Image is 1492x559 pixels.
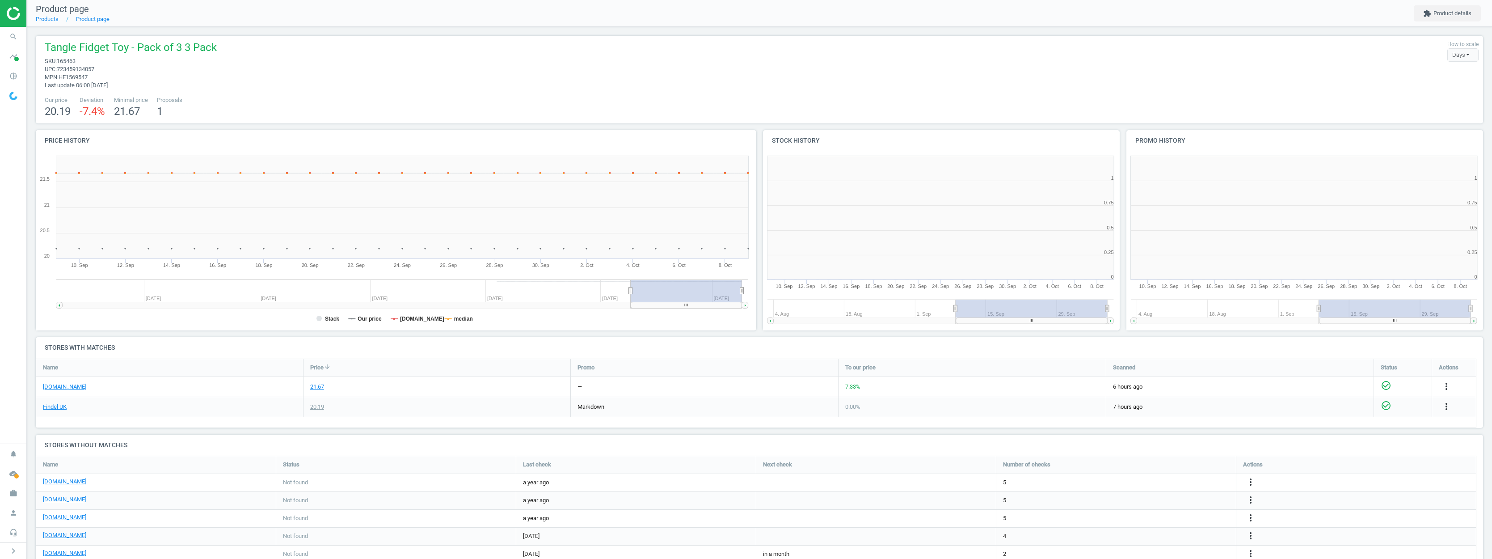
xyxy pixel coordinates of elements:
span: 5 [1003,497,1006,505]
i: more_vert [1245,477,1256,488]
h4: Stock history [763,130,1120,151]
tspan: 12. Sep [117,263,134,268]
i: more_vert [1245,495,1256,506]
a: [DOMAIN_NAME] [43,531,86,539]
a: [DOMAIN_NAME] [43,549,86,557]
i: more_vert [1441,401,1452,412]
tspan: 18. Sep [1228,284,1245,289]
tspan: 28. Sep [1340,284,1357,289]
span: 21.67 [114,105,140,118]
span: upc : [45,66,57,72]
a: [DOMAIN_NAME] [43,513,86,521]
button: more_vert [1245,531,1256,542]
i: check_circle_outline [1381,400,1391,411]
span: Price [310,364,324,372]
span: a year ago [523,479,749,487]
tspan: 22. Sep [348,263,365,268]
span: Deviation [80,96,105,104]
tspan: 16. Sep [1206,284,1223,289]
span: Status [283,461,299,469]
span: mpn : [45,74,59,80]
span: 0.00 % [845,403,860,410]
tspan: 26. Sep [1318,284,1335,289]
span: Name [43,461,58,469]
span: 20.19 [45,105,71,118]
tspan: 4. Oct [1409,284,1422,289]
i: timeline [5,48,22,65]
tspan: 10. Sep [1139,284,1156,289]
div: Days [1447,48,1479,62]
tspan: 30. Sep [1362,284,1379,289]
i: notifications [5,445,22,462]
span: Name [43,364,58,372]
span: Status [1381,364,1397,372]
tspan: 12. Sep [798,284,815,289]
tspan: Our price [358,316,382,322]
span: Not found [283,533,308,541]
text: 1 [1475,175,1477,181]
span: To our price [845,364,876,372]
h4: Stores without matches [36,435,1483,456]
span: HE1569547 [59,74,88,80]
tspan: 4. Oct [626,263,639,268]
tspan: 22. Sep [1273,284,1290,289]
text: 20 [44,253,50,258]
tspan: 24. Sep [394,263,411,268]
tspan: 26. Sep [440,263,457,268]
text: 0.75 [1104,200,1113,205]
tspan: median [454,316,473,322]
span: -7.4 % [80,105,105,118]
span: 1 [157,105,163,118]
text: 20.5 [40,228,50,233]
tspan: 30. Sep [532,263,549,268]
button: more_vert [1441,381,1452,393]
span: Tangle Fidget Toy - Pack of 3 3 Pack [45,40,217,57]
span: in a month [763,551,789,559]
a: [DOMAIN_NAME] [43,478,86,486]
tspan: 2. Oct [1023,284,1036,289]
a: Findel UK [43,403,67,411]
tspan: 14. Sep [163,263,180,268]
span: 2 [1003,551,1006,559]
tspan: 14. Sep [820,284,837,289]
span: [DATE] [523,551,749,559]
tspan: 28. Sep [486,263,503,268]
span: a year ago [523,515,749,523]
tspan: 6. Oct [673,263,686,268]
i: extension [1423,9,1431,17]
span: Actions [1243,461,1263,469]
i: chevron_right [8,546,19,556]
i: work [5,485,22,502]
span: Actions [1439,364,1458,372]
tspan: 18. Sep [255,263,272,268]
tspan: 20. Sep [1251,284,1268,289]
tspan: 24. Sep [1295,284,1312,289]
button: more_vert [1245,495,1256,507]
tspan: 16. Sep [843,284,860,289]
tspan: 6. Oct [1068,284,1081,289]
text: 0.25 [1467,250,1477,255]
tspan: 30. Sep [999,284,1016,289]
span: Proposals [157,96,182,104]
tspan: 2. Oct [580,263,593,268]
span: Next check [763,461,792,469]
span: Promo [577,364,594,372]
tspan: 8. Oct [1090,284,1103,289]
span: Minimal price [114,96,148,104]
a: Products [36,16,59,22]
span: Not found [283,497,308,505]
tspan: 12. Sep [1161,284,1178,289]
tspan: 26. Sep [954,284,971,289]
text: 0 [1475,274,1477,279]
tspan: 4. Oct [1045,284,1058,289]
text: 0.5 [1470,225,1477,230]
label: How to scale [1447,41,1479,48]
a: Product page [76,16,110,22]
span: Not found [283,479,308,487]
tspan: 28. Sep [977,284,994,289]
span: Our price [45,96,71,104]
i: search [5,28,22,45]
button: more_vert [1245,477,1256,489]
span: Last check [523,461,551,469]
i: headset_mic [5,524,22,541]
